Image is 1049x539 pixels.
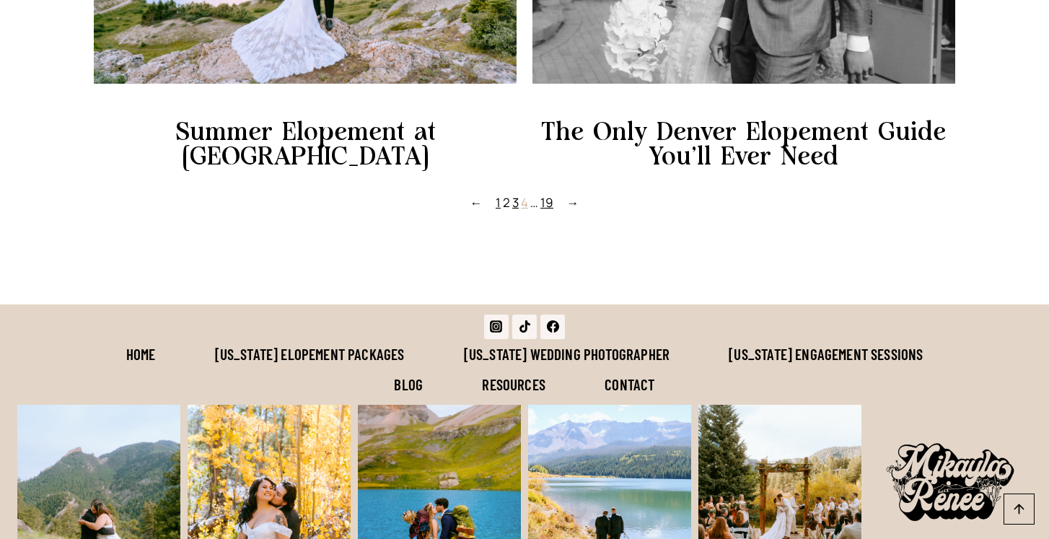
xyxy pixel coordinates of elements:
a: Previous Page [470,193,490,212]
a: TikTok [512,315,537,339]
span: … [530,194,538,211]
a: Home [96,339,185,369]
a: Instagram [484,315,509,339]
a: Facebook [540,315,565,339]
a: Next Page [560,193,579,212]
a: 3 [512,194,519,211]
a: Summer Elopement at [GEOGRAPHIC_DATA] [94,120,517,170]
span: ← [470,193,483,212]
span: 2 [503,194,510,211]
a: Scroll to top [1004,494,1035,525]
a: 1 [496,194,501,211]
span: → [567,193,579,212]
nav: Pagination [94,193,955,212]
a: 19 [540,194,553,211]
nav: Footer Navigation [76,339,973,400]
a: [US_STATE] Engagement Sessions [699,339,952,369]
a: The Only Denver Elopement Guide You’ll Ever Need [532,120,955,170]
a: 4 [521,194,528,211]
a: Blog [364,369,452,400]
a: [US_STATE] Wedding Photographer [434,339,700,369]
a: [US_STATE] Elopement Packages [185,339,434,369]
a: Contact [575,369,685,400]
a: Resources [452,369,575,400]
